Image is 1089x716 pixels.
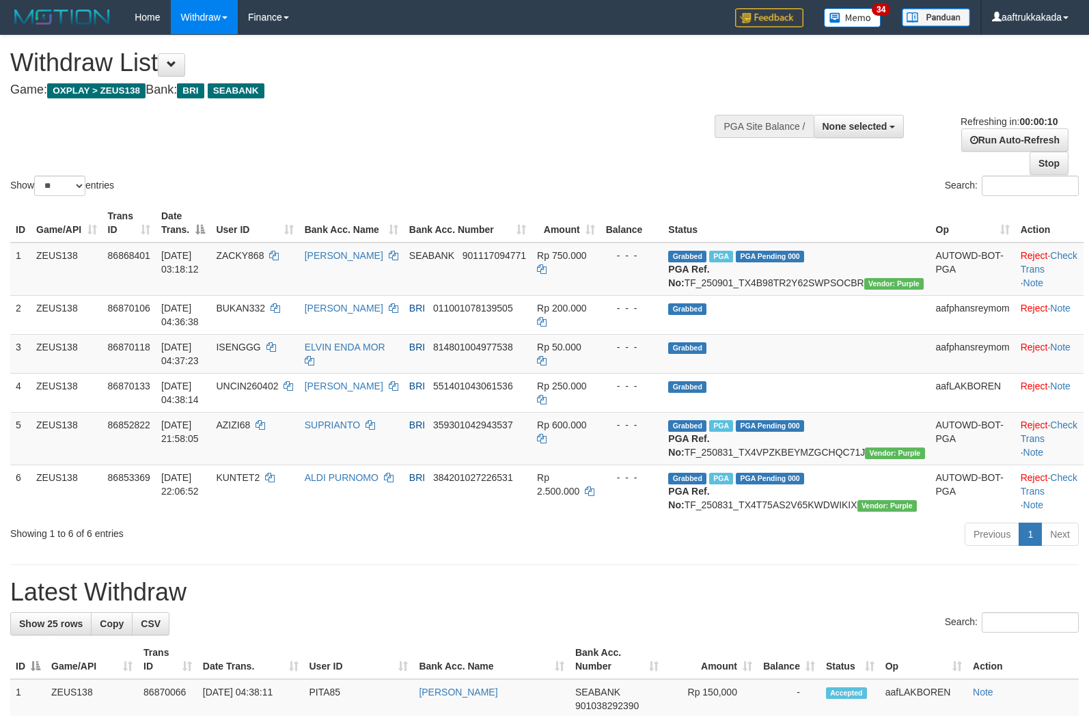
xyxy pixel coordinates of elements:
span: BRI [409,381,425,391]
a: Note [1023,499,1044,510]
th: Bank Acc. Number: activate to sort column ascending [404,204,532,243]
a: Run Auto-Refresh [961,128,1069,152]
a: Reject [1021,303,1048,314]
th: Game/API: activate to sort column ascending [31,204,102,243]
strong: 00:00:10 [1019,116,1058,127]
a: Reject [1021,472,1048,483]
span: Marked by aaftrukkakada [709,251,733,262]
th: User ID: activate to sort column ascending [304,640,414,679]
span: Copy 384201027226531 to clipboard [433,472,513,483]
th: Status: activate to sort column ascending [821,640,880,679]
label: Search: [945,176,1079,196]
td: aafphansreymom [931,334,1015,373]
td: · [1015,373,1084,412]
span: Accepted [826,687,867,699]
a: Check Trans [1021,419,1077,444]
span: SEABANK [575,687,620,698]
span: Show 25 rows [19,618,83,629]
span: PGA Pending [736,473,804,484]
span: BRI [409,419,425,430]
td: TF_250831_TX4VPZKBEYMZGCHQC71J [663,412,930,465]
b: PGA Ref. No: [668,433,709,458]
a: SUPRIANTO [305,419,360,430]
h4: Game: Bank: [10,83,713,97]
span: 86870106 [108,303,150,314]
td: · [1015,295,1084,334]
span: BUKAN332 [216,303,265,314]
label: Search: [945,612,1079,633]
td: TF_250901_TX4B98TR2Y62SWPSOCBR [663,243,930,296]
input: Search: [982,176,1079,196]
b: PGA Ref. No: [668,486,709,510]
a: Stop [1030,152,1069,175]
th: Action [1015,204,1084,243]
span: BRI [409,472,425,483]
span: Rp 2.500.000 [537,472,579,497]
th: Bank Acc. Name: activate to sort column ascending [299,204,404,243]
td: aafLAKBOREN [931,373,1015,412]
th: User ID: activate to sort column ascending [210,204,299,243]
img: MOTION_logo.png [10,7,114,27]
img: Button%20Memo.svg [824,8,881,27]
img: Feedback.jpg [735,8,803,27]
span: Copy 901038292390 to clipboard [575,700,639,711]
span: Grabbed [668,420,706,432]
td: AUTOWD-BOT-PGA [931,243,1015,296]
span: [DATE] 04:36:38 [161,303,199,327]
td: 1 [10,243,31,296]
div: Showing 1 to 6 of 6 entries [10,521,443,540]
span: ZACKY868 [216,250,264,261]
span: Copy 011001078139505 to clipboard [433,303,513,314]
td: 3 [10,334,31,373]
span: BRI [409,342,425,353]
a: Reject [1021,381,1048,391]
th: Action [967,640,1079,679]
th: Date Trans.: activate to sort column ascending [197,640,304,679]
a: Show 25 rows [10,612,92,635]
th: Date Trans.: activate to sort column descending [156,204,210,243]
span: OXPLAY > ZEUS138 [47,83,146,98]
a: [PERSON_NAME] [419,687,497,698]
a: Copy [91,612,133,635]
span: 86870118 [108,342,150,353]
span: [DATE] 04:38:14 [161,381,199,405]
button: None selected [814,115,905,138]
th: Bank Acc. Name: activate to sort column ascending [413,640,570,679]
a: [PERSON_NAME] [305,381,383,391]
a: Check Trans [1021,472,1077,497]
span: Rp 750.000 [537,250,586,261]
a: Previous [965,523,1019,546]
span: 86852822 [108,419,150,430]
span: BRI [177,83,204,98]
a: ALDI PURNOMO [305,472,378,483]
span: SEABANK [208,83,264,98]
a: Note [1050,342,1071,353]
h1: Latest Withdraw [10,579,1079,606]
span: Copy 901117094771 to clipboard [463,250,526,261]
select: Showentries [34,176,85,196]
a: Note [1050,381,1071,391]
span: KUNTET2 [216,472,260,483]
th: Balance: activate to sort column ascending [758,640,821,679]
a: Note [973,687,993,698]
td: ZEUS138 [31,373,102,412]
span: Marked by aaftrukkakada [709,420,733,432]
th: Op: activate to sort column ascending [931,204,1015,243]
h1: Withdraw List [10,49,713,77]
span: Grabbed [668,251,706,262]
a: [PERSON_NAME] [305,250,383,261]
td: AUTOWD-BOT-PGA [931,412,1015,465]
td: 4 [10,373,31,412]
a: Reject [1021,419,1048,430]
span: Copy [100,618,124,629]
span: Copy 359301042943537 to clipboard [433,419,513,430]
div: - - - [606,471,658,484]
span: AZIZI68 [216,419,250,430]
td: 5 [10,412,31,465]
td: · · [1015,243,1084,296]
span: PGA Pending [736,251,804,262]
span: [DATE] 22:06:52 [161,472,199,497]
th: Status [663,204,930,243]
a: [PERSON_NAME] [305,303,383,314]
td: 6 [10,465,31,517]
